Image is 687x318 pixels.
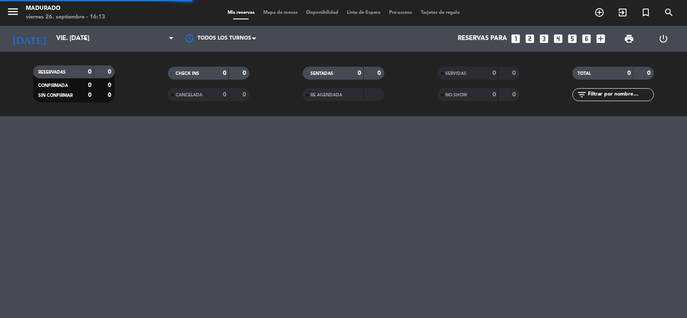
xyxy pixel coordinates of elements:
[176,93,202,97] span: CANCELADA
[641,7,651,18] i: turned_in_not
[302,10,343,15] span: Disponibilidad
[385,10,416,15] span: Pre-acceso
[647,70,652,76] strong: 0
[578,71,591,76] span: TOTAL
[223,70,226,76] strong: 0
[259,10,302,15] span: Mapa de mesas
[595,33,606,44] i: add_box
[243,70,248,76] strong: 0
[6,5,19,21] button: menu
[108,92,113,98] strong: 0
[108,69,113,75] strong: 0
[617,7,628,18] i: exit_to_app
[6,5,19,18] i: menu
[310,93,342,97] span: RE AGENDADA
[538,33,550,44] i: looks_3
[512,92,517,98] strong: 0
[88,69,91,75] strong: 0
[510,33,521,44] i: looks_one
[6,29,52,48] i: [DATE]
[80,34,90,44] i: arrow_drop_down
[567,33,578,44] i: looks_5
[223,10,259,15] span: Mis reservas
[88,82,91,88] strong: 0
[377,70,383,76] strong: 0
[108,82,113,88] strong: 0
[594,7,605,18] i: add_circle_outline
[26,4,105,13] div: Madurado
[26,13,105,22] div: viernes 26. septiembre - 16:13
[458,35,507,43] span: Reservas para
[492,70,496,76] strong: 0
[627,70,631,76] strong: 0
[223,92,226,98] strong: 0
[664,7,674,18] i: search
[38,70,66,74] span: RESERVADAS
[38,83,68,88] span: CONFIRMADA
[646,26,681,52] div: LOG OUT
[587,90,654,99] input: Filtrar por nombre...
[88,92,91,98] strong: 0
[445,93,467,97] span: NO SHOW
[243,92,248,98] strong: 0
[176,71,199,76] span: CHECK INS
[310,71,333,76] span: SENTADAS
[358,70,361,76] strong: 0
[624,34,634,44] span: print
[38,93,73,98] span: SIN CONFIRMAR
[343,10,385,15] span: Lista de Espera
[416,10,464,15] span: Tarjetas de regalo
[581,33,592,44] i: looks_6
[524,33,535,44] i: looks_two
[553,33,564,44] i: looks_4
[658,34,669,44] i: power_settings_new
[577,90,587,100] i: filter_list
[445,71,466,76] span: SERVIDAS
[492,92,496,98] strong: 0
[512,70,517,76] strong: 0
